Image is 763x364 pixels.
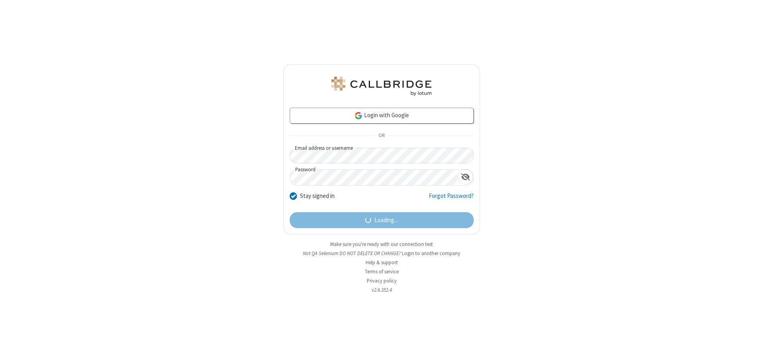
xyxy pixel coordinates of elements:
a: Terms of service [365,268,399,275]
label: Stay signed in [300,192,335,201]
input: Password [290,170,458,185]
button: Loading... [290,212,474,228]
iframe: Chat [743,343,757,358]
li: Not QA Selenium DO NOT DELETE OR CHANGE? [283,250,480,257]
span: OR [375,130,388,141]
li: v2.6.352.4 [283,286,480,294]
div: Show password [458,170,473,184]
img: google-icon.png [354,111,363,120]
img: QA Selenium DO NOT DELETE OR CHANGE [330,77,433,96]
button: Login to another company [402,250,460,257]
a: Forgot Password? [429,192,474,207]
a: Make sure you're ready with our connection test [330,241,433,248]
span: Loading... [374,216,398,225]
a: Login with Google [290,108,474,124]
a: Privacy policy [367,277,397,284]
input: Email address or username [290,148,474,163]
a: Help & support [366,259,398,266]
